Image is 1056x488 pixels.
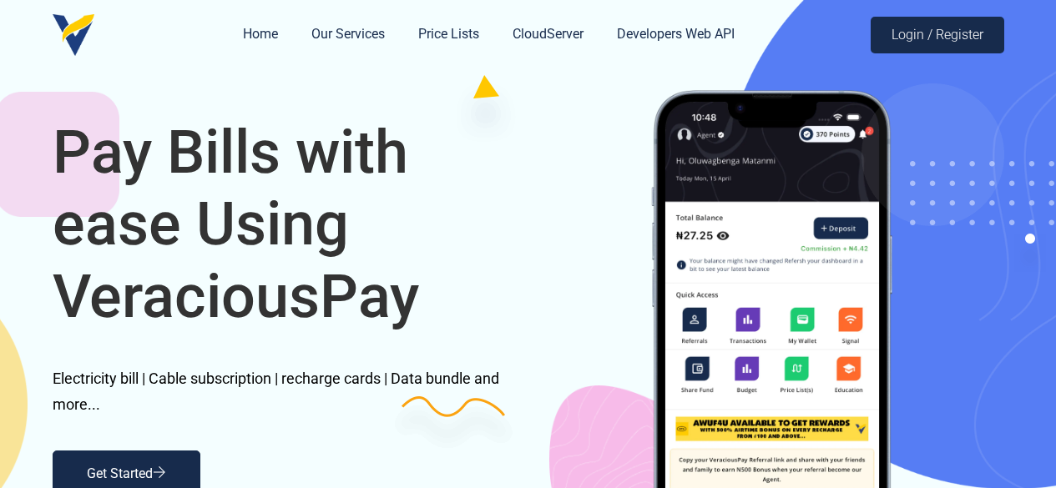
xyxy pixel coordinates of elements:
a: CloudServer [513,18,584,53]
h1: Pay Bills with ease Using VeraciousPay [53,117,516,333]
a: Price Lists [418,18,479,53]
img: Image [391,396,516,450]
img: logo [53,14,94,56]
a: Our Services [311,18,385,53]
p: Electricity bill | Cable subscription | recharge cards | Data bundle and more... [53,366,516,417]
a: Developers Web API [617,18,735,53]
img: Image [861,83,1004,226]
a: Home [243,18,278,53]
img: Image [1014,234,1046,272]
a: Login / Register [871,17,1004,53]
img: Image [457,75,516,142]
